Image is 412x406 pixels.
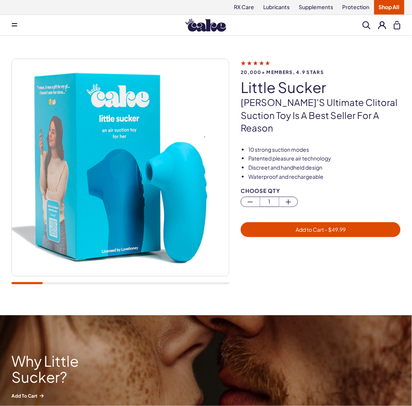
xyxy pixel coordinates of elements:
h1: little sucker [241,79,401,95]
a: 20,000+ members, 4.9 stars [241,59,401,75]
span: Add to Cart [296,226,346,233]
li: 10 strong suction modes [248,146,401,154]
div: Choose Qty [241,188,401,194]
img: Hello Cake [185,19,226,32]
span: Add to Cart [11,393,103,400]
p: [PERSON_NAME]'s ultimate clitoral suction toy is a best seller for a reason [241,96,401,135]
li: Discreet and handheld design [248,164,401,172]
span: - $ 49.99 [324,226,346,233]
h2: Why Little Sucker? [11,353,103,385]
span: 20,000+ members, 4.9 stars [241,70,401,75]
button: Add to Cart - $49.99 [241,222,401,237]
img: little sucker [12,59,229,276]
span: 1 [260,197,279,206]
li: Patented pleasure air technology [248,155,401,162]
li: Waterproof and rechargeable [248,173,401,181]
